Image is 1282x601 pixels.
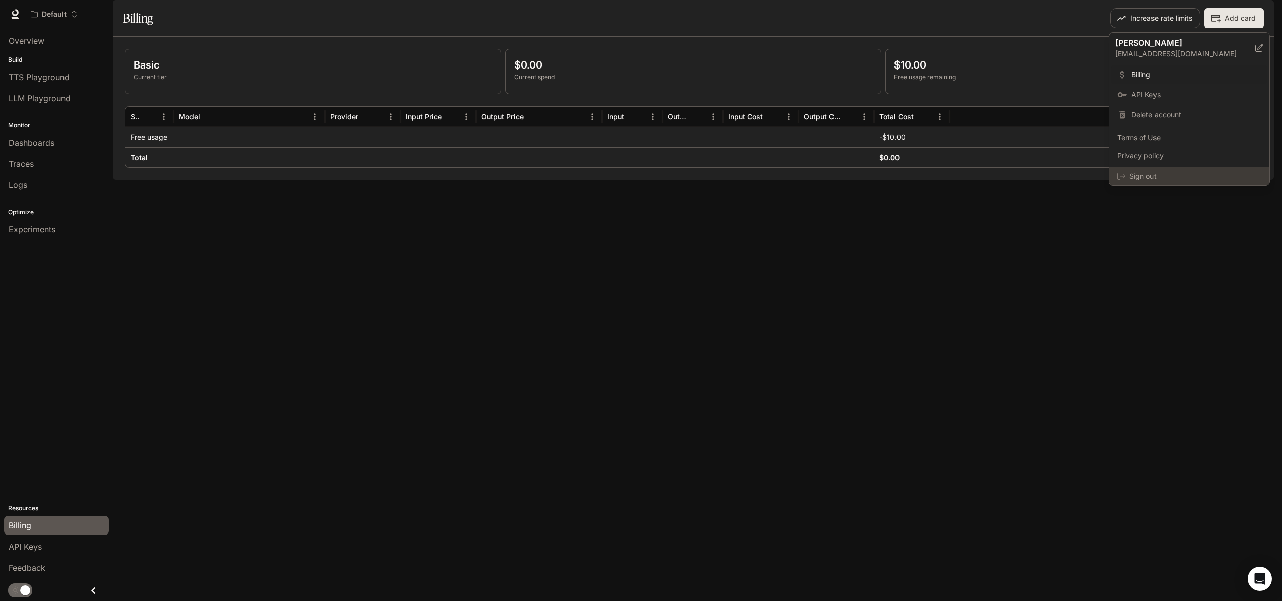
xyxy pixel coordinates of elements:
[1111,106,1267,124] div: Delete account
[1111,86,1267,104] a: API Keys
[1109,167,1269,185] div: Sign out
[1129,171,1261,181] span: Sign out
[1131,70,1261,80] span: Billing
[1131,110,1261,120] span: Delete account
[1131,90,1261,100] span: API Keys
[1111,128,1267,147] a: Terms of Use
[1117,151,1261,161] span: Privacy policy
[1115,37,1239,49] p: [PERSON_NAME]
[1111,65,1267,84] a: Billing
[1111,147,1267,165] a: Privacy policy
[1117,132,1261,143] span: Terms of Use
[1109,33,1269,63] div: [PERSON_NAME][EMAIL_ADDRESS][DOMAIN_NAME]
[1115,49,1255,59] p: [EMAIL_ADDRESS][DOMAIN_NAME]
